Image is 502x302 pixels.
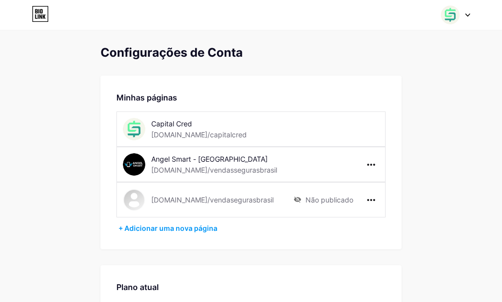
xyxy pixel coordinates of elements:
font: [DOMAIN_NAME]/capitalcred [151,130,247,139]
font: Configurações de Conta [100,45,243,60]
font: [DOMAIN_NAME]/vendassegurasbrasil [151,166,277,174]
img: vendasegurasbrasil [123,189,145,211]
font: Minhas páginas [116,93,177,102]
font: Não publicado [305,196,353,204]
font: Plano atual [116,282,159,292]
font: Angel Smart - [GEOGRAPHIC_DATA] [151,155,268,163]
img: vendassegurasbrasil [123,153,145,176]
font: Capital Cred [151,119,192,128]
font: [DOMAIN_NAME]/vendasegurasbrasil [151,196,274,204]
img: Fausto Pereira [441,5,460,24]
font: + Adicionar uma nova página [118,224,217,232]
img: capitalcred [123,118,145,140]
